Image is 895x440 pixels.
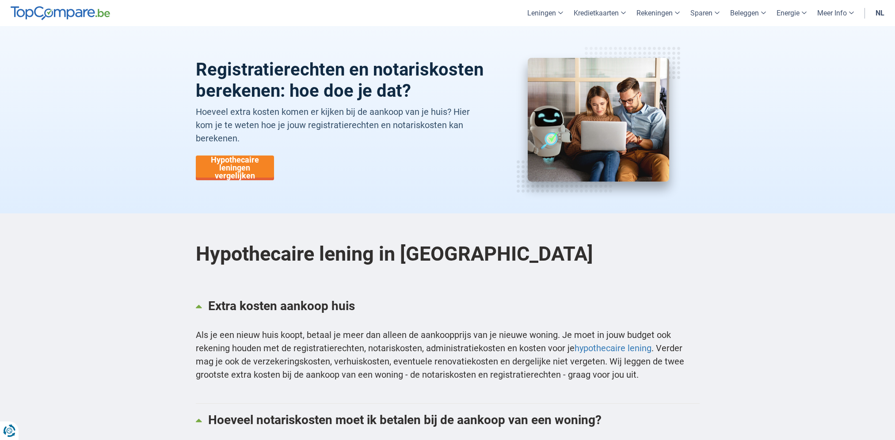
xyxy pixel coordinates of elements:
p: Als je een nieuw huis koopt, betaal je meer dan alleen de aankoopprijs van je nieuwe woning. Je m... [196,328,700,381]
a: Hoeveel notariskosten moet ik betalen bij de aankoop van een woning? [196,404,700,436]
a: hypothecaire lening [575,343,651,353]
img: notariskosten [528,58,669,182]
a: Extra kosten aankoop huis [196,290,700,322]
h2: Hypothecaire lening in [GEOGRAPHIC_DATA] [196,222,700,285]
img: TopCompare [11,6,110,20]
p: Hoeveel extra kosten komen er kijken bij de aankoop van je huis? Hier kom je te weten hoe je jouw... [196,105,484,145]
h1: Registratierechten en notariskosten berekenen: hoe doe je dat? [196,59,484,102]
a: Hypothecaire leningen vergelijken [196,156,274,180]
